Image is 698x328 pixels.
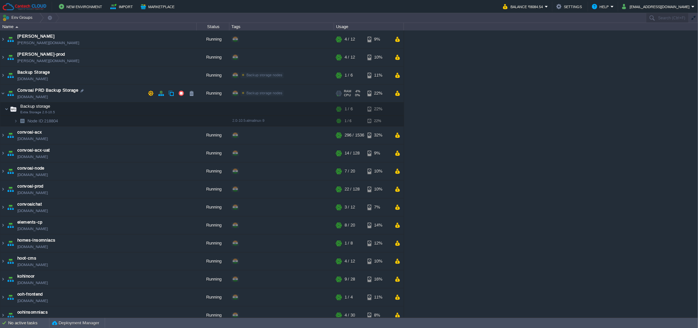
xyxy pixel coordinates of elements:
[15,26,18,28] img: AMDAwAAAACH5BAEAAAAALAAAAAABAAEAAAICRAEAOw==
[0,162,6,180] img: AMDAwAAAACH5BAEAAAAALAAAAAABAAEAAAICRAEAOw==
[17,94,48,100] span: [DOMAIN_NAME]
[0,66,6,84] img: AMDAwAAAACH5BAEAAAAALAAAAAABAAEAAAICRAEAOw==
[52,320,99,326] button: Deployment Manager
[345,180,360,198] div: 22 / 128
[345,162,355,180] div: 7 / 20
[5,102,9,116] img: AMDAwAAAACH5BAEAAAAALAAAAAABAAEAAAICRAEAOw==
[622,3,691,10] button: [EMAIL_ADDRESS][DOMAIN_NAME]
[367,288,389,306] div: 11%
[6,84,15,102] img: AMDAwAAAACH5BAEAAAAALAAAAAABAAEAAAICRAEAOw==
[6,216,15,234] img: AMDAwAAAACH5BAEAAAAALAAAAAABAAEAAAICRAEAOw==
[6,162,15,180] img: AMDAwAAAACH5BAEAAAAALAAAAAABAAEAAAICRAEAOw==
[503,3,545,10] button: Balance ₹8084.54
[197,180,229,198] div: Running
[197,234,229,252] div: Running
[367,144,389,162] div: 9%
[17,237,56,244] a: homes-insomniacs
[20,104,51,109] a: Backup storageExtra Storage 2.0-10.5
[0,180,6,198] img: AMDAwAAAACH5BAEAAAAALAAAAAABAAEAAAICRAEAOw==
[367,48,389,66] div: 10%
[345,288,353,306] div: 1 / 4
[367,102,389,116] div: 22%
[17,33,55,40] a: [PERSON_NAME]
[367,66,389,84] div: 11%
[0,270,6,288] img: AMDAwAAAACH5BAEAAAAALAAAAAABAAEAAAICRAEAOw==
[17,273,35,280] span: kohinoor
[345,30,355,48] div: 4 / 12
[17,76,48,82] span: [DOMAIN_NAME]
[6,48,15,66] img: AMDAwAAAACH5BAEAAAAALAAAAAABAAEAAAICRAEAOw==
[6,198,15,216] img: AMDAwAAAACH5BAEAAAAALAAAAAABAAEAAAICRAEAOw==
[1,23,196,30] div: Name
[556,3,584,10] button: Settings
[197,270,229,288] div: Running
[17,226,48,232] a: [DOMAIN_NAME]
[6,126,15,144] img: AMDAwAAAACH5BAEAAAAALAAAAAABAAEAAAICRAEAOw==
[197,144,229,162] div: Running
[59,3,104,10] button: New Environment
[345,216,355,234] div: 8 / 20
[0,30,6,48] img: AMDAwAAAACH5BAEAAAAALAAAAAABAAEAAAICRAEAOw==
[592,3,611,10] button: Help
[197,162,229,180] div: Running
[17,183,44,190] span: convoai-prod
[367,126,389,144] div: 32%
[197,126,229,144] div: Running
[27,118,59,124] span: 218804
[6,270,15,288] img: AMDAwAAAACH5BAEAAAAALAAAAAABAAEAAAICRAEAOw==
[367,198,389,216] div: 7%
[367,180,389,198] div: 10%
[17,136,48,142] a: [DOMAIN_NAME]
[17,262,48,268] a: [DOMAIN_NAME]
[232,118,264,122] span: 2.0-10.5-almalinux-9
[17,172,48,178] a: [DOMAIN_NAME]
[367,84,389,102] div: 22%
[0,288,6,306] img: AMDAwAAAACH5BAEAAAAALAAAAAABAAEAAAICRAEAOw==
[353,93,360,97] span: 0%
[367,30,389,48] div: 9%
[6,66,15,84] img: AMDAwAAAACH5BAEAAAAALAAAAAABAAEAAAICRAEAOw==
[17,309,48,316] span: oohinsomniacs
[6,234,15,252] img: AMDAwAAAACH5BAEAAAAALAAAAAABAAEAAAICRAEAOw==
[197,216,229,234] div: Running
[345,198,355,216] div: 3 / 12
[17,219,43,226] a: elements-cp
[345,144,360,162] div: 14 / 128
[197,252,229,270] div: Running
[17,165,45,172] a: convoai-node
[18,116,27,126] img: AMDAwAAAACH5BAEAAAAALAAAAAABAAEAAAICRAEAOw==
[17,58,79,64] a: [PERSON_NAME][DOMAIN_NAME]
[17,87,78,94] span: Convoai PRD Backup Storage
[354,89,360,93] span: 4%
[345,66,353,84] div: 1 / 6
[27,118,44,123] span: Node ID:
[17,40,79,46] a: [PERSON_NAME][DOMAIN_NAME]
[367,216,389,234] div: 14%
[141,3,176,10] button: Marketplace
[17,201,42,208] a: convoaichat
[367,116,389,126] div: 22%
[345,270,355,288] div: 9 / 28
[6,306,15,324] img: AMDAwAAAACH5BAEAAAAALAAAAAABAAEAAAICRAEAOw==
[367,252,389,270] div: 10%
[367,234,389,252] div: 12%
[0,48,6,66] img: AMDAwAAAACH5BAEAAAAALAAAAAABAAEAAAICRAEAOw==
[0,252,6,270] img: AMDAwAAAACH5BAEAAAAALAAAAAABAAEAAAICRAEAOw==
[17,280,48,286] a: [DOMAIN_NAME]
[345,306,355,324] div: 4 / 30
[17,291,43,298] a: ooh-frontend
[20,110,55,114] span: Extra Storage 2.0-10.5
[197,306,229,324] div: Running
[0,198,6,216] img: AMDAwAAAACH5BAEAAAAALAAAAAABAAEAAAICRAEAOw==
[345,102,353,116] div: 1 / 6
[17,154,48,160] a: [DOMAIN_NAME]
[6,180,15,198] img: AMDAwAAAACH5BAEAAAAALAAAAAABAAEAAAICRAEAOw==
[17,244,48,250] a: [DOMAIN_NAME]
[17,255,36,262] a: hoot-cms
[17,129,42,136] a: convoai-acx
[20,103,51,109] span: Backup storage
